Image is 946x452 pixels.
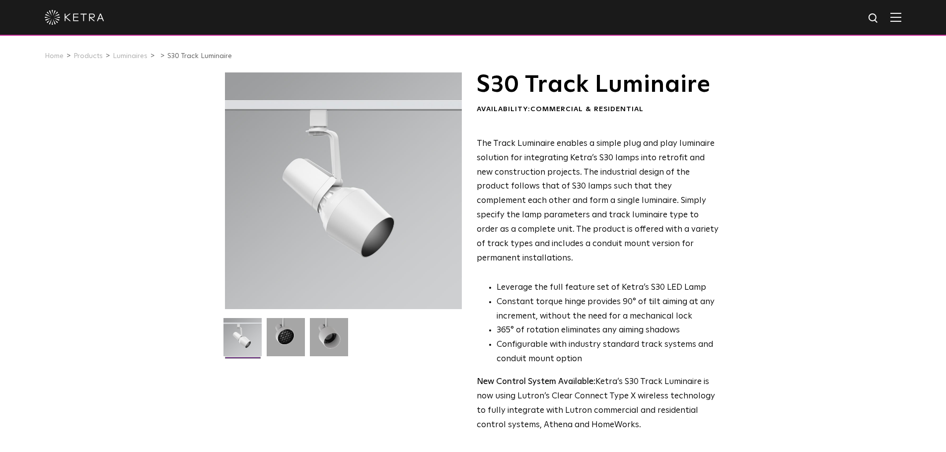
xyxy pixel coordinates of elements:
div: Availability: [477,105,719,115]
img: Hamburger%20Nav.svg [890,12,901,22]
img: 9e3d97bd0cf938513d6e [310,318,348,364]
a: Luminaires [113,53,147,60]
span: The Track Luminaire enables a simple plug and play luminaire solution for integrating Ketra’s S30... [477,139,719,262]
li: Constant torque hinge provides 90° of tilt aiming at any increment, without the need for a mechan... [497,295,719,324]
img: S30-Track-Luminaire-2021-Web-Square [223,318,262,364]
h1: S30 Track Luminaire [477,72,719,97]
li: 365° of rotation eliminates any aiming shadows [497,323,719,338]
strong: New Control System Available: [477,378,595,386]
img: 3b1b0dc7630e9da69e6b [267,318,305,364]
a: Home [45,53,64,60]
img: search icon [868,12,880,25]
p: Ketra’s S30 Track Luminaire is now using Lutron’s Clear Connect Type X wireless technology to ful... [477,375,719,433]
li: Configurable with industry standard track systems and conduit mount option [497,338,719,367]
a: Products [73,53,103,60]
span: Commercial & Residential [530,106,644,113]
li: Leverage the full feature set of Ketra’s S30 LED Lamp [497,281,719,295]
img: ketra-logo-2019-white [45,10,104,25]
a: S30 Track Luminaire [167,53,232,60]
